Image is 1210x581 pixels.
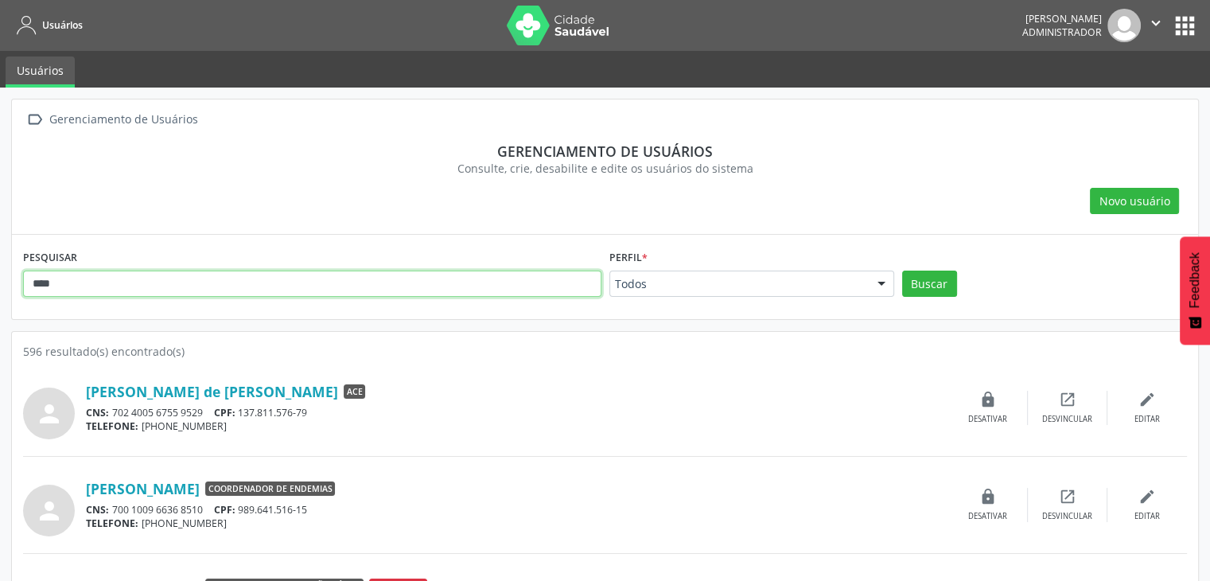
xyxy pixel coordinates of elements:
span: CPF: [214,503,235,517]
a: [PERSON_NAME] [86,480,200,497]
i: lock [979,488,997,505]
div: 702 4005 6755 9529 137.811.576-79 [86,406,948,419]
span: Usuários [42,18,83,32]
div: 700 1009 6636 8510 989.641.516-15 [86,503,948,517]
div: Gerenciamento de Usuários [46,108,200,131]
i: open_in_new [1059,488,1076,505]
i: open_in_new [1059,391,1076,408]
span: CPF: [214,406,235,419]
button: Feedback - Mostrar pesquisa [1180,236,1210,345]
a: Usuários [6,57,75,88]
i: person [35,400,64,428]
span: Coordenador de Endemias [205,482,335,496]
i: lock [979,391,997,408]
i:  [1147,14,1165,32]
div: Desvincular [1042,414,1092,425]
div: Gerenciamento de usuários [34,142,1176,160]
button: Novo usuário [1090,188,1179,215]
div: Desvincular [1042,511,1092,522]
span: CNS: [86,406,109,419]
span: Novo usuário [1099,193,1170,209]
a: [PERSON_NAME] de [PERSON_NAME] [86,383,338,400]
div: Desativar [968,511,1007,522]
span: TELEFONE: [86,419,138,433]
a: Usuários [11,12,83,38]
span: CNS: [86,503,109,517]
div: [PHONE_NUMBER] [86,419,948,433]
div: 596 resultado(s) encontrado(s) [23,343,1187,360]
span: Feedback [1188,252,1202,308]
i:  [23,108,46,131]
a:  Gerenciamento de Usuários [23,108,200,131]
button: Buscar [902,271,957,298]
i: edit [1138,488,1156,505]
label: PESQUISAR [23,246,77,271]
span: Todos [615,276,862,292]
span: TELEFONE: [86,517,138,530]
i: person [35,497,64,525]
button:  [1141,9,1171,42]
button: apps [1171,12,1199,40]
div: Editar [1134,511,1160,522]
img: img [1107,9,1141,42]
i: edit [1138,391,1156,408]
div: Editar [1134,414,1160,425]
div: Desativar [968,414,1007,425]
label: Perfil [609,246,648,271]
span: ACE [344,384,365,399]
div: [PERSON_NAME] [1022,12,1102,25]
span: Administrador [1022,25,1102,39]
div: Consulte, crie, desabilite e edite os usuários do sistema [34,160,1176,177]
div: [PHONE_NUMBER] [86,517,948,530]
